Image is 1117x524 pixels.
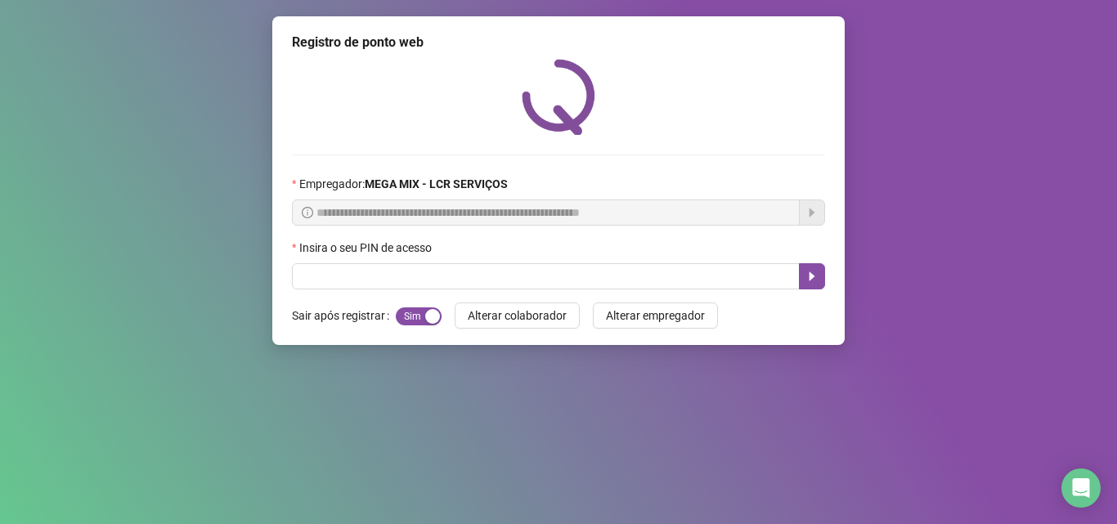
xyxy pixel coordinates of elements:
[606,307,705,325] span: Alterar empregador
[292,302,396,329] label: Sair após registrar
[468,307,567,325] span: Alterar colaborador
[805,270,819,283] span: caret-right
[1061,468,1101,508] div: Open Intercom Messenger
[522,59,595,135] img: QRPoint
[302,207,313,218] span: info-circle
[593,302,718,329] button: Alterar empregador
[365,177,508,190] strong: MEGA MIX - LCR SERVIÇOS
[292,239,442,257] label: Insira o seu PIN de acesso
[292,33,825,52] div: Registro de ponto web
[455,302,580,329] button: Alterar colaborador
[299,175,508,193] span: Empregador :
